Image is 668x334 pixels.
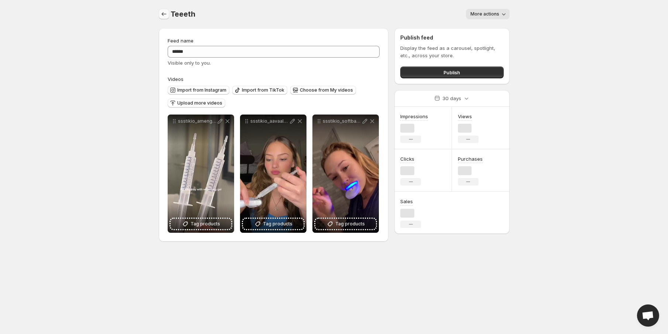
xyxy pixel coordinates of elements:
[171,219,231,229] button: Tag products
[400,198,413,205] h3: Sales
[300,87,353,93] span: Choose from My videos
[442,95,461,102] p: 30 days
[312,115,379,233] div: ssstikio_softball25_jm_1752859058994Tag products
[466,9,510,19] button: More actions
[232,86,287,95] button: Import from TikTok
[443,69,460,76] span: Publish
[168,60,211,66] span: Visible only to you.
[323,118,361,124] p: ssstikio_softball25_jm_1752859058994
[637,304,659,327] div: Open chat
[168,76,184,82] span: Videos
[177,100,222,106] span: Upload more videos
[177,87,226,93] span: Import from Instagram
[159,9,169,19] button: Settings
[290,86,356,95] button: Choose from My videos
[400,155,414,163] h3: Clicks
[242,87,284,93] span: Import from TikTok
[470,11,499,17] span: More actions
[315,219,376,229] button: Tag products
[168,99,225,108] button: Upload more videos
[243,219,304,229] button: Tag products
[168,86,229,95] button: Import from Instagram
[400,67,503,78] button: Publish
[191,220,220,228] span: Tag products
[400,34,503,41] h2: Publish feed
[178,118,216,124] p: ssstikio_amenglowing_1752858668081 - Trim
[240,115,306,233] div: ssstikio_aavaalfaro_1752858770338 - TrimTag products
[400,113,428,120] h3: Impressions
[458,155,483,163] h3: Purchases
[171,10,195,18] span: Teeeth
[250,118,289,124] p: ssstikio_aavaalfaro_1752858770338 - Trim
[458,113,472,120] h3: Views
[335,220,365,228] span: Tag products
[168,38,193,44] span: Feed name
[168,115,234,233] div: ssstikio_amenglowing_1752858668081 - TrimTag products
[400,44,503,59] p: Display the feed as a carousel, spotlight, etc., across your store.
[263,220,292,228] span: Tag products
